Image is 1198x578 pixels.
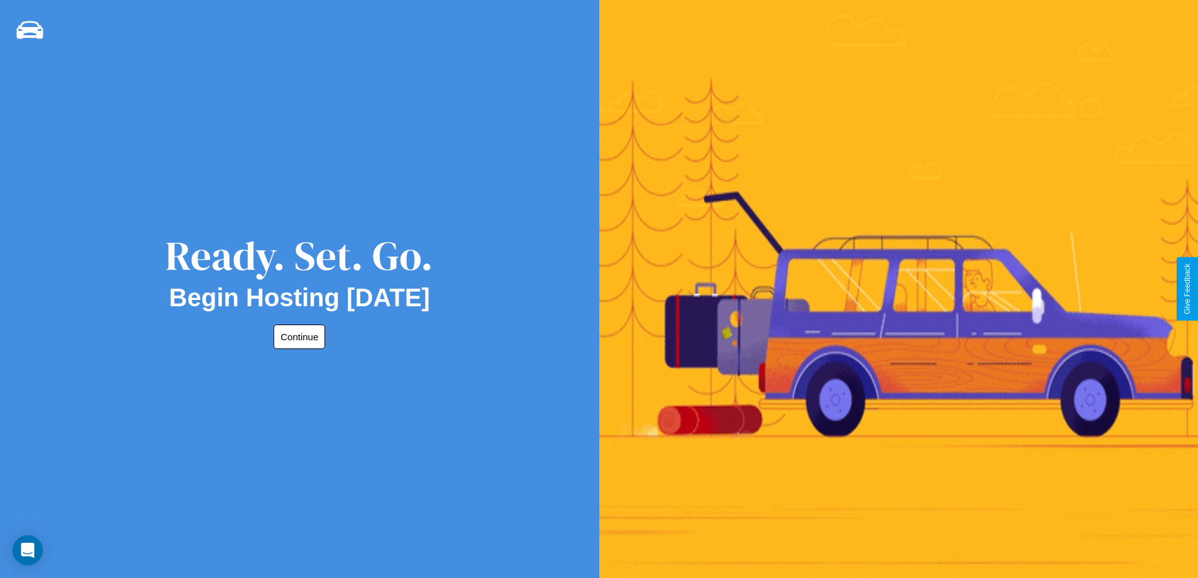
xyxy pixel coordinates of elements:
button: Continue [274,325,325,349]
div: Give Feedback [1183,264,1192,314]
div: Ready. Set. Go. [165,228,433,284]
div: Open Intercom Messenger [13,535,43,565]
h2: Begin Hosting [DATE] [169,284,430,312]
